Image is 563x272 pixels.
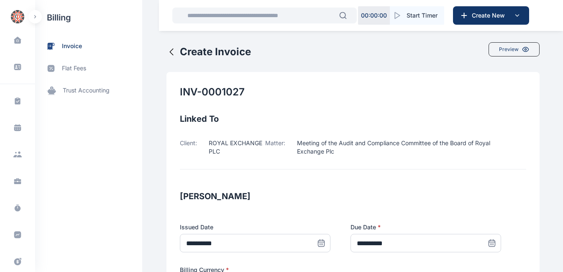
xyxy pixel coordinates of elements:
h2: INV-0001027 [180,85,245,99]
a: trust accounting [35,80,142,102]
span: flat fees [62,64,86,73]
h3: [PERSON_NAME] [180,190,526,203]
img: fi_eye [522,46,529,53]
p: Client: [180,139,197,156]
span: Start Timer [407,11,438,20]
span: Create New [468,11,512,20]
span: invoice [62,42,82,51]
a: flat fees [35,57,142,80]
p: Preview [499,46,519,53]
span: trust accounting [63,86,110,95]
p: ROYAL EXCHANGE PLC [209,139,265,156]
h3: Linked To [180,112,526,126]
label: Due Date [351,223,501,231]
p: 00 : 00 : 00 [361,11,387,20]
p: Meeting of the Audit and Compliance Committee of the Board of Royal Exchange Plc [297,139,501,156]
a: invoice [35,35,142,57]
label: Issued Date [180,223,330,231]
button: Start Timer [390,6,444,25]
button: Create New [453,6,529,25]
p: Matter: [265,139,285,156]
h2: Create Invoice [180,45,251,59]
